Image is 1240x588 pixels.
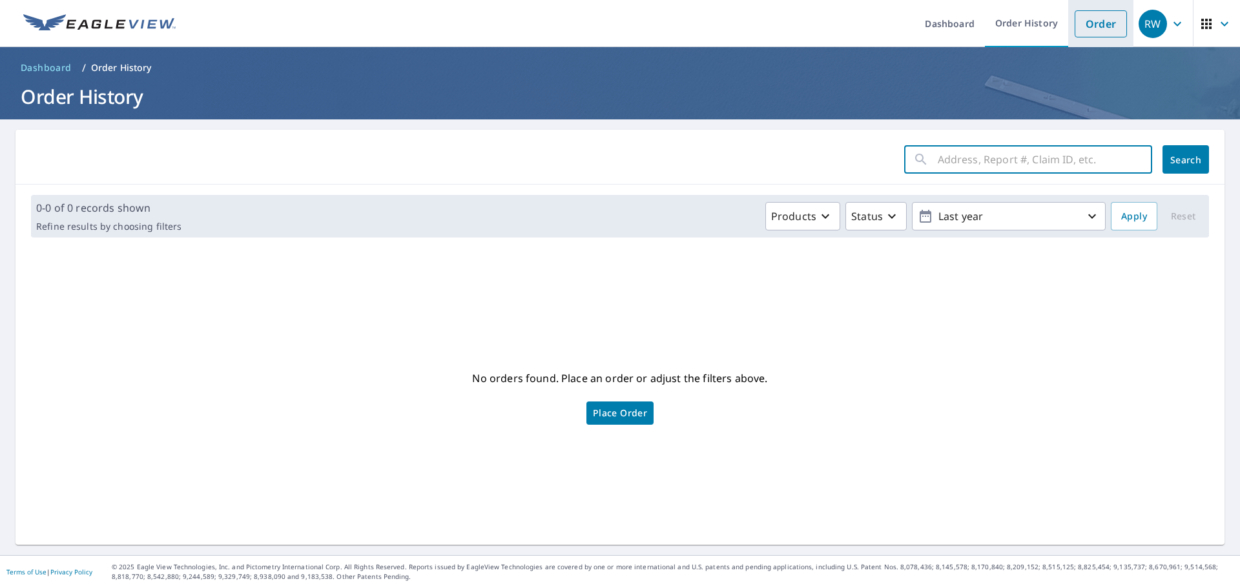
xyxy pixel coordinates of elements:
[15,57,77,78] a: Dashboard
[6,567,46,576] a: Terms of Use
[1111,202,1157,230] button: Apply
[586,401,654,425] a: Place Order
[765,202,840,230] button: Products
[933,205,1084,228] p: Last year
[593,410,647,416] span: Place Order
[91,61,152,74] p: Order History
[50,567,92,576] a: Privacy Policy
[23,14,176,34] img: EV Logo
[1173,154,1199,166] span: Search
[112,562,1234,582] p: © 2025 Eagle View Technologies, Inc. and Pictometry International Corp. All Rights Reserved. Repo...
[15,83,1224,110] h1: Order History
[21,61,72,74] span: Dashboard
[1121,208,1147,225] span: Apply
[1075,10,1127,37] a: Order
[912,202,1106,230] button: Last year
[472,368,767,389] p: No orders found. Place an order or adjust the filters above.
[771,208,816,224] p: Products
[845,202,907,230] button: Status
[36,221,181,232] p: Refine results by choosing filters
[82,60,86,76] li: /
[1162,145,1209,174] button: Search
[851,208,883,224] p: Status
[1139,10,1167,38] div: RW
[938,141,1152,177] input: Address, Report #, Claim ID, etc.
[15,57,1224,78] nav: breadcrumb
[6,568,92,576] p: |
[36,200,181,216] p: 0-0 of 0 records shown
